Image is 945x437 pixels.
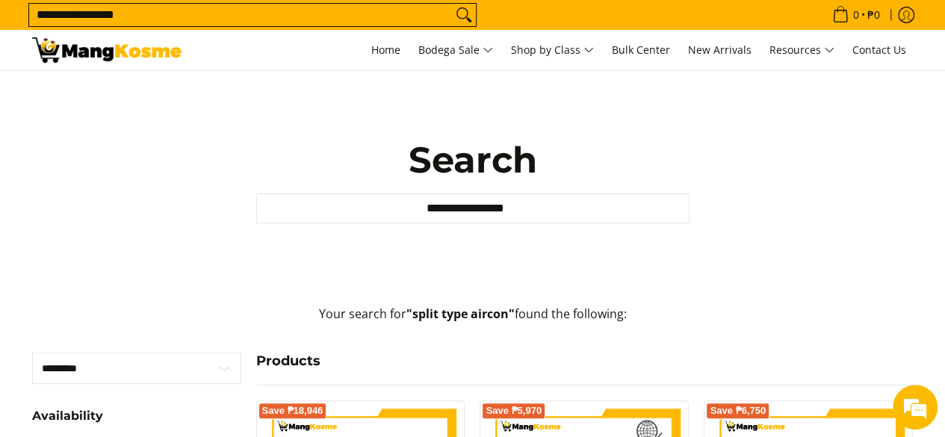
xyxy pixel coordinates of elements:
[612,43,670,57] span: Bulk Center
[688,43,752,57] span: New Arrivals
[262,406,323,415] span: Save ₱18,946
[32,410,103,433] summary: Open
[32,305,914,338] p: Your search for found the following:
[865,10,882,20] span: ₱0
[371,43,400,57] span: Home
[851,10,861,20] span: 0
[418,41,493,60] span: Bodega Sale
[828,7,884,23] span: •
[504,30,601,70] a: Shop by Class
[769,41,834,60] span: Resources
[256,353,914,370] h4: Products
[411,30,501,70] a: Bodega Sale
[762,30,842,70] a: Resources
[845,30,914,70] a: Contact Us
[7,284,285,336] textarea: Type your message and hit 'Enter'
[196,30,914,70] nav: Main Menu
[32,410,103,422] span: Availability
[87,126,206,277] span: We're online!
[256,137,690,182] h1: Search
[604,30,678,70] a: Bulk Center
[364,30,408,70] a: Home
[486,406,542,415] span: Save ₱5,970
[78,84,251,103] div: Chat with us now
[511,41,594,60] span: Shop by Class
[245,7,281,43] div: Minimize live chat window
[710,406,766,415] span: Save ₱6,750
[32,37,182,63] img: Search: 33 results found for &quot;split type aircon&quot; | Mang Kosme
[406,306,515,322] strong: "split type aircon"
[452,4,476,26] button: Search
[852,43,906,57] span: Contact Us
[681,30,759,70] a: New Arrivals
